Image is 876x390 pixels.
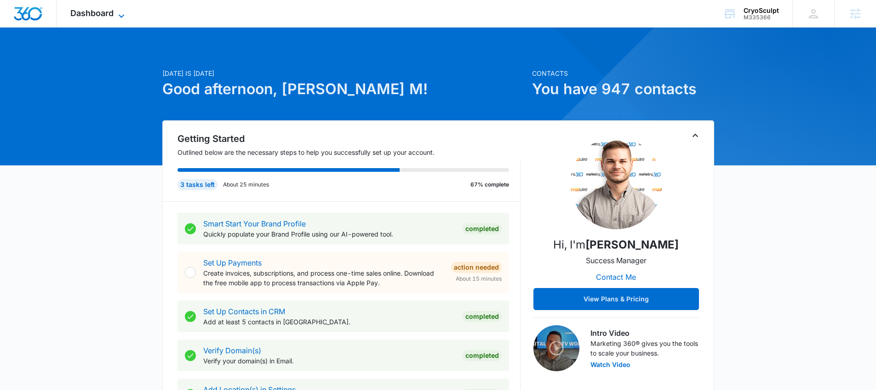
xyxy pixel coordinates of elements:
h3: Intro Video [590,328,699,339]
div: Completed [463,311,502,322]
h1: You have 947 contacts [532,78,714,100]
p: Outlined below are the necessary steps to help you successfully set up your account. [177,147,521,157]
p: [DATE] is [DATE] [162,68,527,78]
button: Contact Me [587,266,645,288]
span: About 15 minutes [456,275,502,283]
p: Verify your domain(s) in Email. [203,356,455,366]
p: Create invoices, subscriptions, and process one-time sales online. Download the free mobile app t... [203,268,444,288]
p: About 25 minutes [223,181,269,189]
button: Toggle Collapse [690,130,701,141]
p: Hi, I'm [553,237,679,253]
button: View Plans & Pricing [533,288,699,310]
div: account name [744,7,779,14]
p: Add at least 5 contacts in [GEOGRAPHIC_DATA]. [203,317,455,327]
img: Intro Video [533,325,579,371]
div: Action Needed [451,262,502,273]
p: 67% complete [470,181,509,189]
p: Quickly populate your Brand Profile using our AI-powered tool. [203,229,455,239]
div: 3 tasks left [177,179,218,190]
p: Success Manager [586,255,647,266]
button: Watch Video [590,362,630,368]
a: Verify Domain(s) [203,346,261,355]
div: account id [744,14,779,21]
p: Marketing 360® gives you the tools to scale your business. [590,339,699,358]
h2: Getting Started [177,132,521,146]
div: Completed [463,350,502,361]
h1: Good afternoon, [PERSON_NAME] M! [162,78,527,100]
span: Dashboard [70,8,114,18]
img: Niall Fowler [570,137,662,229]
a: Smart Start Your Brand Profile [203,219,306,228]
a: Set Up Contacts in CRM [203,307,285,316]
div: Completed [463,223,502,234]
p: Contacts [532,68,714,78]
a: Set Up Payments [203,258,262,267]
strong: [PERSON_NAME] [585,238,679,251]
